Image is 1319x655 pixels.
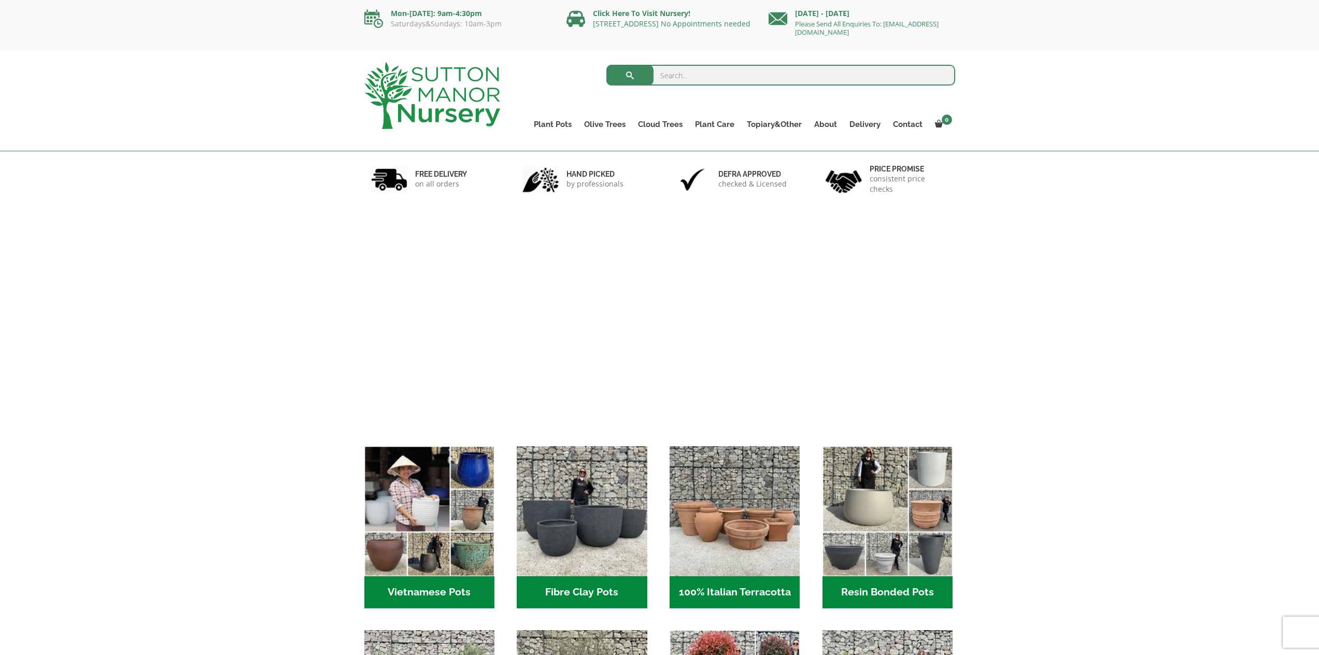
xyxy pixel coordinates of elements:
a: Delivery [843,117,887,132]
img: Home - 1B137C32 8D99 4B1A AA2F 25D5E514E47D 1 105 c [670,446,800,576]
h2: Vietnamese Pots [364,576,494,608]
p: consistent price checks [870,174,948,194]
p: Mon-[DATE]: 9am-4:30pm [364,7,551,20]
a: Visit product category Vietnamese Pots [364,446,494,608]
a: Contact [887,117,929,132]
img: logo [364,62,500,129]
a: Visit product category Fibre Clay Pots [517,446,647,608]
a: Visit product category Resin Bonded Pots [822,446,953,608]
a: [STREET_ADDRESS] No Appointments needed [593,19,750,29]
img: 2.jpg [522,166,559,193]
a: Visit product category 100% Italian Terracotta [670,446,800,608]
h6: Defra approved [718,169,787,179]
img: 1.jpg [371,166,407,193]
a: About [808,117,843,132]
h2: 100% Italian Terracotta [670,576,800,608]
h2: Fibre Clay Pots [517,576,647,608]
img: Home - 67232D1B A461 444F B0F6 BDEDC2C7E10B 1 105 c [822,446,953,576]
p: by professionals [566,179,623,189]
h6: FREE DELIVERY [415,169,467,179]
a: Cloud Trees [632,117,689,132]
img: 3.jpg [674,166,711,193]
a: Olive Trees [578,117,632,132]
span: 0 [942,115,952,125]
img: Home - 8194B7A3 2818 4562 B9DD 4EBD5DC21C71 1 105 c 1 [517,446,647,576]
h6: Price promise [870,164,948,174]
p: [DATE] - [DATE] [769,7,955,20]
a: Click Here To Visit Nursery! [593,8,690,18]
a: Please Send All Enquiries To: [EMAIL_ADDRESS][DOMAIN_NAME] [795,19,939,37]
a: Plant Care [689,117,741,132]
img: 4.jpg [826,164,862,195]
input: Search... [606,65,955,86]
h2: Resin Bonded Pots [822,576,953,608]
p: on all orders [415,179,467,189]
img: Home - 6E921A5B 9E2F 4B13 AB99 4EF601C89C59 1 105 c [364,446,494,576]
a: Topiary&Other [741,117,808,132]
p: checked & Licensed [718,179,787,189]
p: Saturdays&Sundays: 10am-3pm [364,20,551,28]
h6: hand picked [566,169,623,179]
a: Plant Pots [528,117,578,132]
a: 0 [929,117,955,132]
